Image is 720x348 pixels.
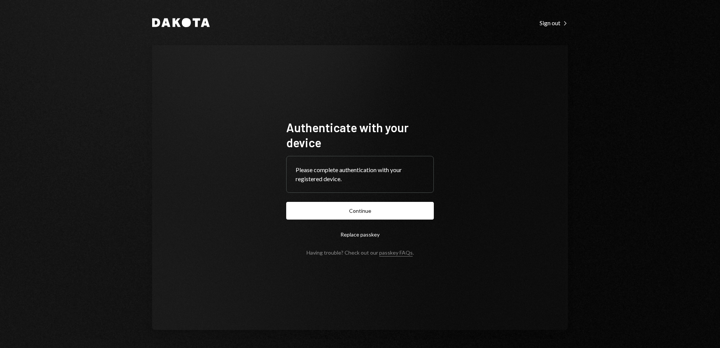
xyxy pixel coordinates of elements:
[379,249,413,256] a: passkey FAQs
[540,19,568,27] div: Sign out
[296,165,424,183] div: Please complete authentication with your registered device.
[540,18,568,27] a: Sign out
[286,226,434,243] button: Replace passkey
[307,249,414,256] div: Having trouble? Check out our .
[286,120,434,150] h1: Authenticate with your device
[286,202,434,220] button: Continue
